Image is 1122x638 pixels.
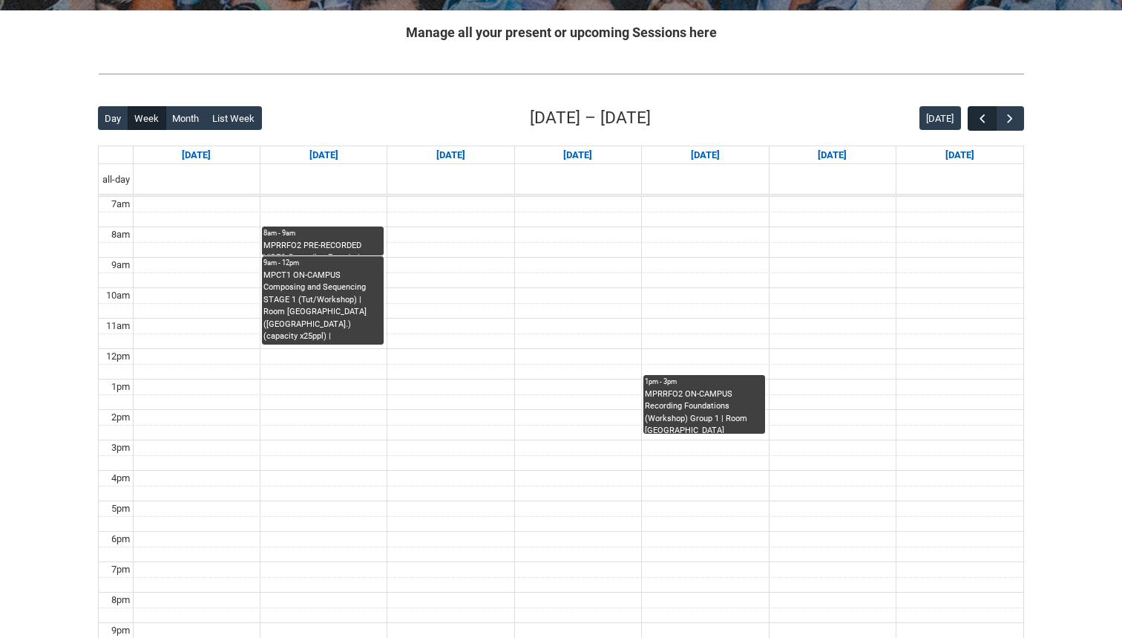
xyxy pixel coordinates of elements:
[108,380,133,394] div: 1pm
[433,146,468,164] a: Go to September 30, 2025
[306,146,341,164] a: Go to September 29, 2025
[108,501,133,516] div: 5pm
[206,106,262,130] button: List Week
[165,106,206,130] button: Month
[103,288,133,303] div: 10am
[103,349,133,364] div: 12pm
[179,146,214,164] a: Go to September 28, 2025
[98,66,1024,82] img: REDU_GREY_LINE
[108,593,133,608] div: 8pm
[919,106,961,130] button: [DATE]
[968,106,996,131] button: Previous Week
[263,240,382,255] div: MPRRFO2 PRE-RECORDED VIDEO Recording Foundations (Lecture/Tut) | Online | [PERSON_NAME]
[108,197,133,212] div: 7am
[108,258,133,273] div: 9am
[815,146,850,164] a: Go to October 3, 2025
[108,562,133,577] div: 7pm
[263,258,382,268] div: 9am - 12pm
[103,319,133,333] div: 11am
[98,106,128,130] button: Day
[98,22,1024,42] h2: Manage all your present or upcoming Sessions here
[645,388,764,434] div: MPRRFO2 ON-CAMPUS Recording Foundations (Workshop) Group 1 | Room [GEOGRAPHIC_DATA] ([GEOGRAPHIC_...
[688,146,723,164] a: Go to October 2, 2025
[996,106,1024,131] button: Next Week
[530,105,651,131] h2: [DATE] – [DATE]
[108,440,133,455] div: 3pm
[942,146,977,164] a: Go to October 4, 2025
[128,106,166,130] button: Week
[108,227,133,242] div: 8am
[645,377,764,387] div: 1pm - 3pm
[108,532,133,547] div: 6pm
[99,172,133,187] span: all-day
[263,228,382,238] div: 8am - 9am
[108,471,133,486] div: 4pm
[560,146,595,164] a: Go to October 1, 2025
[108,623,133,638] div: 9pm
[108,410,133,425] div: 2pm
[263,270,382,345] div: MPCT1 ON-CAMPUS Composing and Sequencing STAGE 1 (Tut/Workshop) | Room [GEOGRAPHIC_DATA] ([GEOGRA...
